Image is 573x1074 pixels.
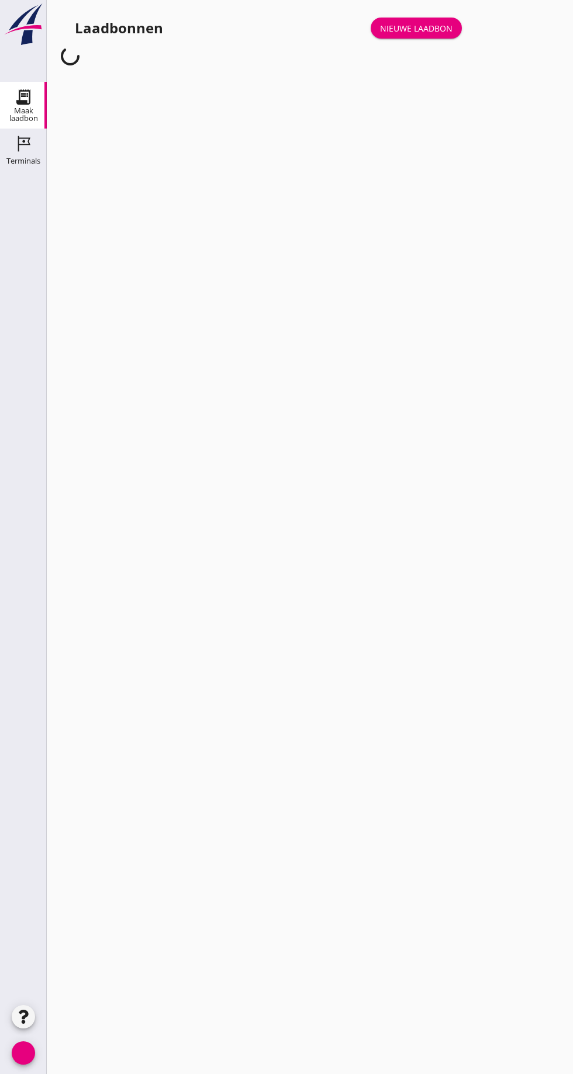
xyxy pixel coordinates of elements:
font: Maak laadbon [9,105,38,123]
font: Terminals [6,155,40,166]
a: Nieuwe laadbon [371,18,462,39]
font: Laadbonnen [75,18,163,37]
img: logo-small.a267ee39.svg [2,3,44,46]
font: Nieuwe laadbon [380,23,453,34]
